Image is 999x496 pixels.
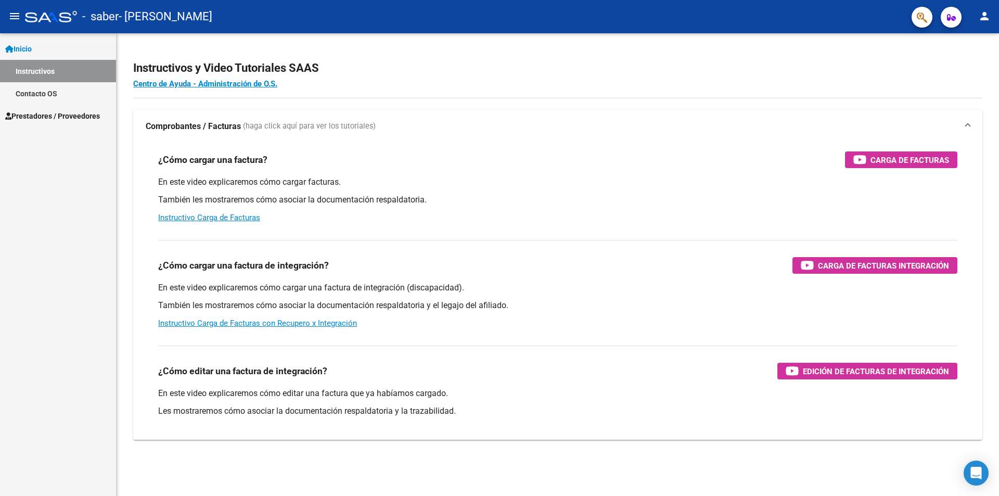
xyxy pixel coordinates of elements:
p: En este video explicaremos cómo editar una factura que ya habíamos cargado. [158,388,957,399]
button: Carga de Facturas [845,151,957,168]
div: Comprobantes / Facturas (haga click aquí para ver los tutoriales) [133,143,982,440]
div: Open Intercom Messenger [964,461,989,486]
p: En este video explicaremos cómo cargar una factura de integración (discapacidad). [158,282,957,294]
strong: Comprobantes / Facturas [146,121,241,132]
mat-expansion-panel-header: Comprobantes / Facturas (haga click aquí para ver los tutoriales) [133,110,982,143]
button: Edición de Facturas de integración [777,363,957,379]
p: También les mostraremos cómo asociar la documentación respaldatoria. [158,194,957,206]
mat-icon: person [978,10,991,22]
button: Carga de Facturas Integración [792,257,957,274]
h3: ¿Cómo cargar una factura? [158,152,267,167]
h3: ¿Cómo cargar una factura de integración? [158,258,329,273]
span: Carga de Facturas [870,154,949,167]
h2: Instructivos y Video Tutoriales SAAS [133,58,982,78]
p: También les mostraremos cómo asociar la documentación respaldatoria y el legajo del afiliado. [158,300,957,311]
span: - saber [82,5,119,28]
span: Carga de Facturas Integración [818,259,949,272]
span: Inicio [5,43,32,55]
a: Instructivo Carga de Facturas con Recupero x Integración [158,319,357,328]
h3: ¿Cómo editar una factura de integración? [158,364,327,378]
span: Prestadores / Proveedores [5,110,100,122]
p: En este video explicaremos cómo cargar facturas. [158,176,957,188]
mat-icon: menu [8,10,21,22]
p: Les mostraremos cómo asociar la documentación respaldatoria y la trazabilidad. [158,405,957,417]
a: Instructivo Carga de Facturas [158,213,260,222]
span: (haga click aquí para ver los tutoriales) [243,121,376,132]
span: Edición de Facturas de integración [803,365,949,378]
a: Centro de Ayuda - Administración de O.S. [133,79,277,88]
span: - [PERSON_NAME] [119,5,212,28]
